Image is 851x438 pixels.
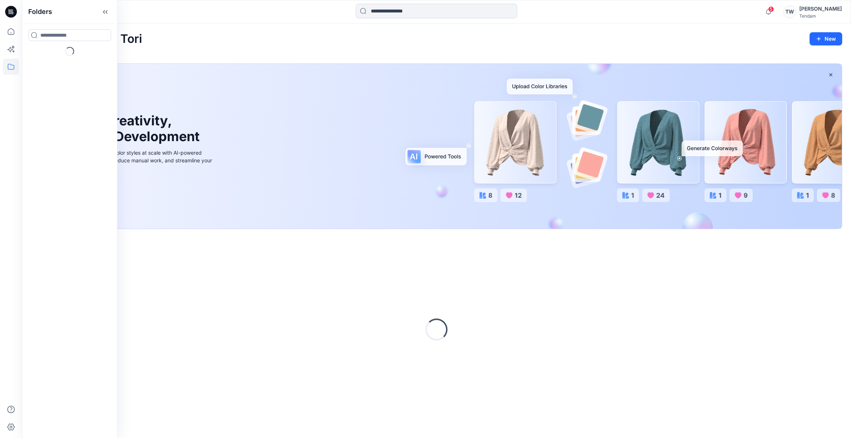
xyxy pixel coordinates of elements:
[799,13,842,19] div: Tendam
[49,149,214,172] div: Explore ideas faster and recolor styles at scale with AI-powered tools that boost creativity, red...
[810,32,842,45] button: New
[799,4,842,13] div: [PERSON_NAME]
[49,181,214,195] a: Discover more
[49,113,203,144] h1: Unleash Creativity, Speed Up Development
[783,5,796,18] div: TW
[768,6,774,12] span: 5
